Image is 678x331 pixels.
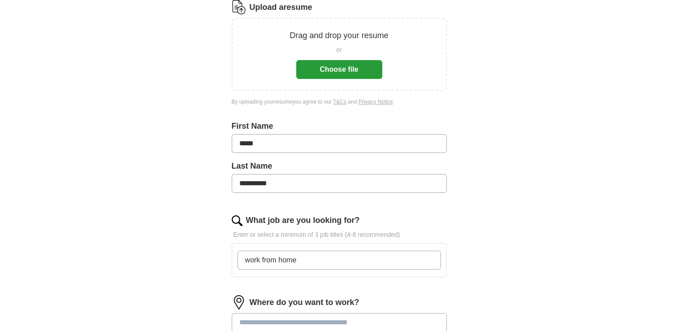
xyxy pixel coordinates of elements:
[333,99,346,105] a: T&Cs
[238,251,441,270] input: Type a job title and press enter
[232,160,447,172] label: Last Name
[232,120,447,132] label: First Name
[232,230,447,240] p: Enter or select a minimum of 3 job titles (4-8 recommended)
[250,1,312,13] label: Upload a resume
[250,296,359,309] label: Where do you want to work?
[289,30,388,42] p: Drag and drop your resume
[232,215,242,226] img: search.png
[246,214,360,226] label: What job are you looking for?
[358,99,393,105] a: Privacy Notice
[232,295,246,309] img: location.png
[232,98,447,106] div: By uploading your resume you agree to our and .
[296,60,382,79] button: Choose file
[336,45,341,55] span: or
